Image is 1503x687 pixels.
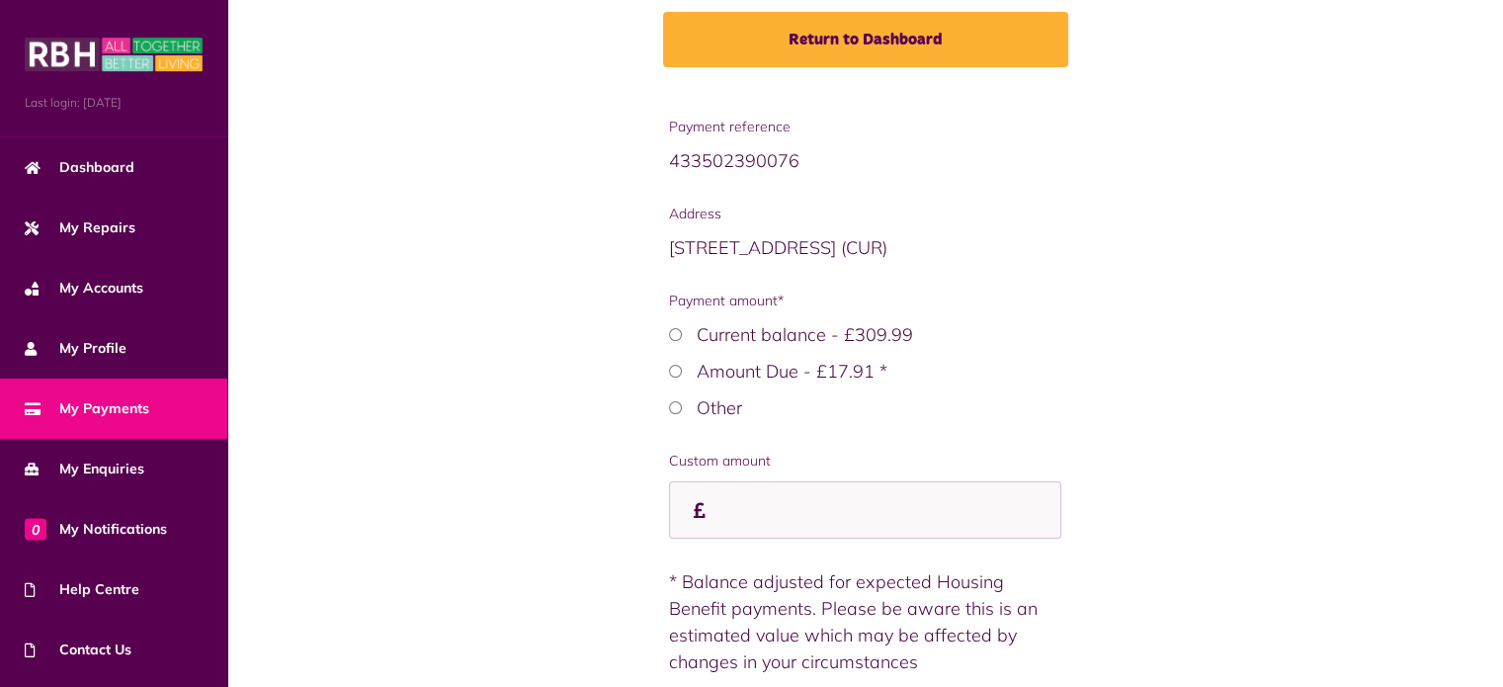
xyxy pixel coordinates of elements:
[669,291,1061,311] span: Payment amount*
[697,360,887,383] label: Amount Due - £17.91 *
[669,117,1061,137] span: Payment reference
[669,149,799,172] span: 433502390076
[25,398,149,419] span: My Payments
[25,94,203,112] span: Last login: [DATE]
[25,519,167,540] span: My Notifications
[25,157,134,178] span: Dashboard
[25,640,131,660] span: Contact Us
[669,204,1061,224] span: Address
[25,579,139,600] span: Help Centre
[669,570,1038,673] span: * Balance adjusted for expected Housing Benefit payments. Please be aware this is an estimated va...
[25,459,144,479] span: My Enquiries
[663,12,1068,67] a: Return to Dashboard
[697,323,913,346] label: Current balance - £309.99
[25,217,135,238] span: My Repairs
[25,278,143,299] span: My Accounts
[25,518,46,540] span: 0
[25,35,203,74] img: MyRBH
[669,236,887,259] span: [STREET_ADDRESS] (CUR)
[25,338,126,359] span: My Profile
[669,451,1061,472] label: Custom amount
[697,396,742,419] label: Other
